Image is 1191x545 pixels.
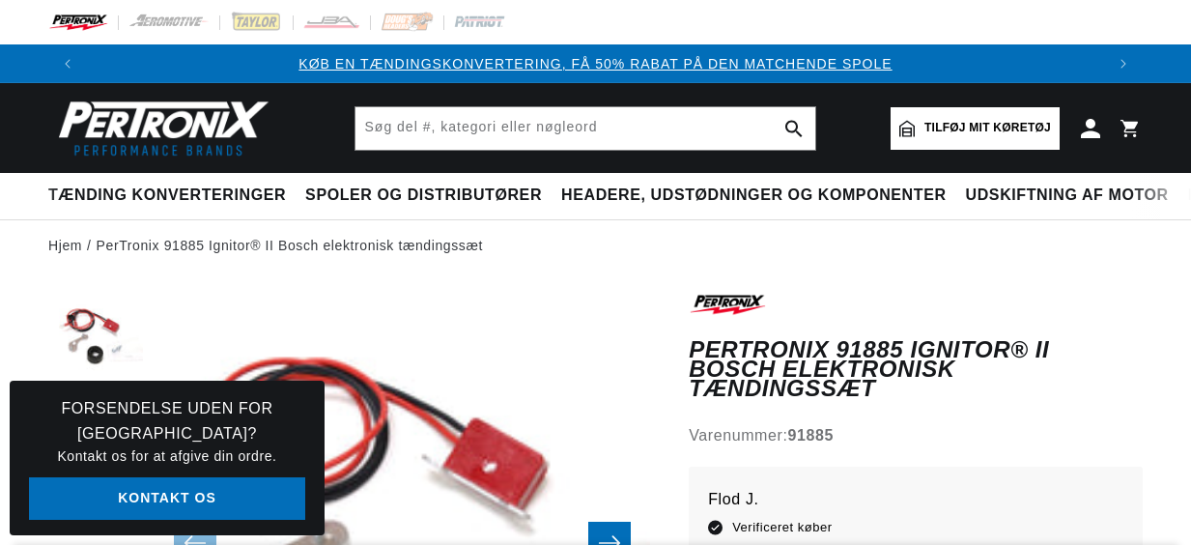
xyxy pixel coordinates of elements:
div: Varenummer: [689,423,1143,448]
h3: Forsendelse uden for [GEOGRAPHIC_DATA]? [29,396,305,445]
input: Søg del #, kategori eller nøgleord [355,107,815,150]
summary: Spoler og distributører [296,173,552,218]
button: Oversættelse mangler: en.sections.announcements.next_announcement [1104,44,1143,83]
a: Tilføj mit køretøj [891,107,1060,150]
span: Udskiftning af motor [966,186,1169,206]
button: Knappen Søg [773,107,815,150]
summary: Udskiftning af motor [956,173,1178,218]
span: Tilføj mit køretøj [924,119,1051,137]
a: PerTronix 91885 Ignitor® II Bosch elektronisk tændingssæt [97,235,483,256]
div: 1 af 3 [87,53,1104,74]
span: Spoler og distributører [305,186,542,206]
button: Oversættelse mangler: en.sections.announcements.previous_announcement [48,44,87,83]
p: Kontakt os for at afgive din ordre. [29,445,305,467]
a: KØB EN TÆNDINGSKONVERTERING, FÅ 50% RABAT PÅ DEN MATCHENDE SPOLE [298,56,892,72]
a: Kontakt os [29,477,305,521]
span: Verificeret køber [732,517,832,538]
button: Indlæs billede 1 i gallerivisning [48,291,145,387]
a: Hjem [48,235,82,256]
summary: Tænding konverteringer [48,173,296,218]
img: Pertronix [48,95,270,161]
summary: Headere, udstødninger og komponenter [552,173,956,218]
span: Tænding konverteringer [48,186,286,206]
div: Bekendtgørelse [87,53,1104,74]
span: Headere, udstødninger og komponenter [561,186,947,206]
p: Flod J. [708,486,1123,513]
strong: 91885 [787,427,834,444]
h1: PerTronix 91885 Ignitor® II Bosch elektronisk tændingssæt [689,340,1143,399]
nav: brødkrummer [48,235,1143,256]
